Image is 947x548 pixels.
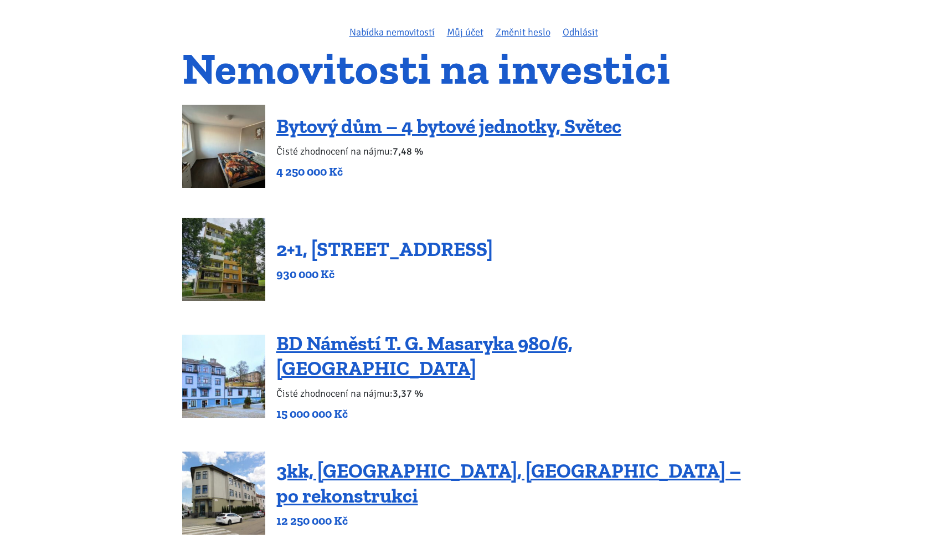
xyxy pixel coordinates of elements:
a: Bytový dům – 4 bytové jednotky, Světec [276,114,621,138]
a: Můj účet [447,26,483,38]
a: Odhlásit [563,26,598,38]
p: 930 000 Kč [276,267,493,282]
a: 3kk, [GEOGRAPHIC_DATA], [GEOGRAPHIC_DATA] – po rekonstrukci [276,459,741,508]
a: Změnit heslo [496,26,550,38]
b: 7,48 % [393,145,423,157]
p: Čisté zhodnocení na nájmu: [276,386,765,401]
h1: Nemovitosti na investici [182,50,765,87]
a: 2+1, [STREET_ADDRESS] [276,237,493,261]
p: Čisté zhodnocení na nájmu: [276,144,621,159]
a: Nabídka nemovitostí [349,26,435,38]
p: 15 000 000 Kč [276,406,765,422]
b: 3,37 % [393,387,423,400]
p: 4 250 000 Kč [276,164,621,180]
a: BD Náměstí T. G. Masaryka 980/6, [GEOGRAPHIC_DATA] [276,331,573,380]
p: 12 250 000 Kč [276,513,765,529]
